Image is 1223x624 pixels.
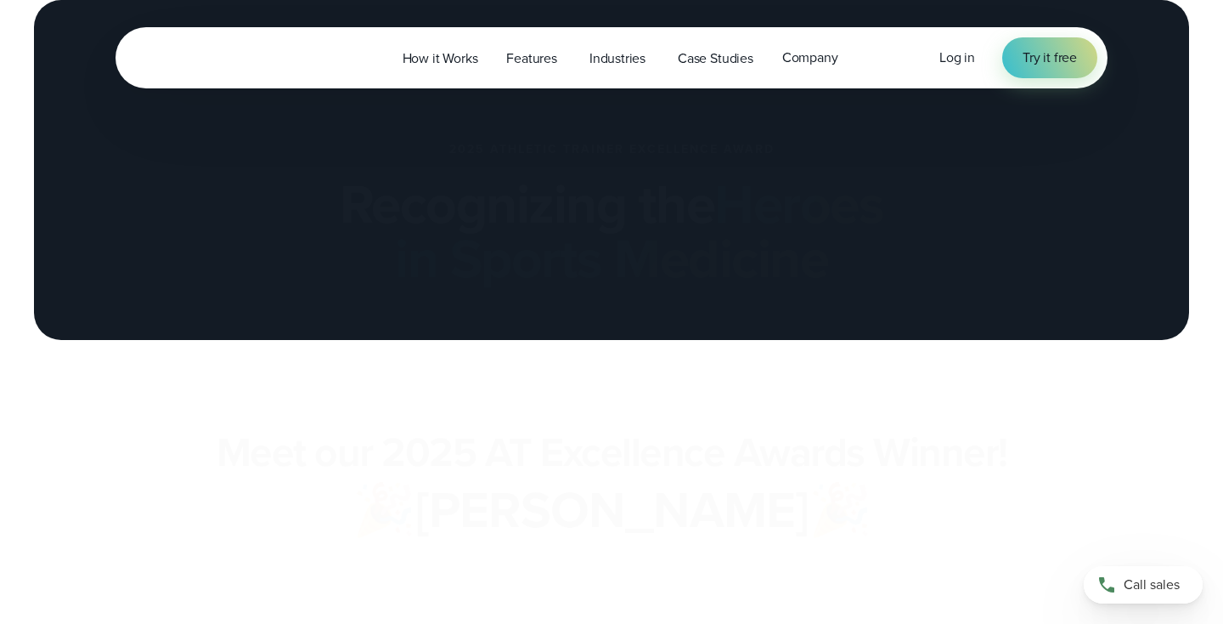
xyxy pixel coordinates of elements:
a: How it Works [388,41,493,76]
a: Case Studies [663,41,768,76]
span: Log in [939,48,975,67]
a: Log in [939,48,975,68]
span: Call sales [1124,575,1180,595]
span: Industries [589,48,645,69]
span: Case Studies [678,48,753,69]
span: How it Works [403,48,478,69]
a: Try it free [1002,37,1097,78]
span: Features [506,48,557,69]
span: Try it free [1023,48,1077,68]
span: Company [782,48,838,68]
a: Call sales [1084,566,1203,604]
